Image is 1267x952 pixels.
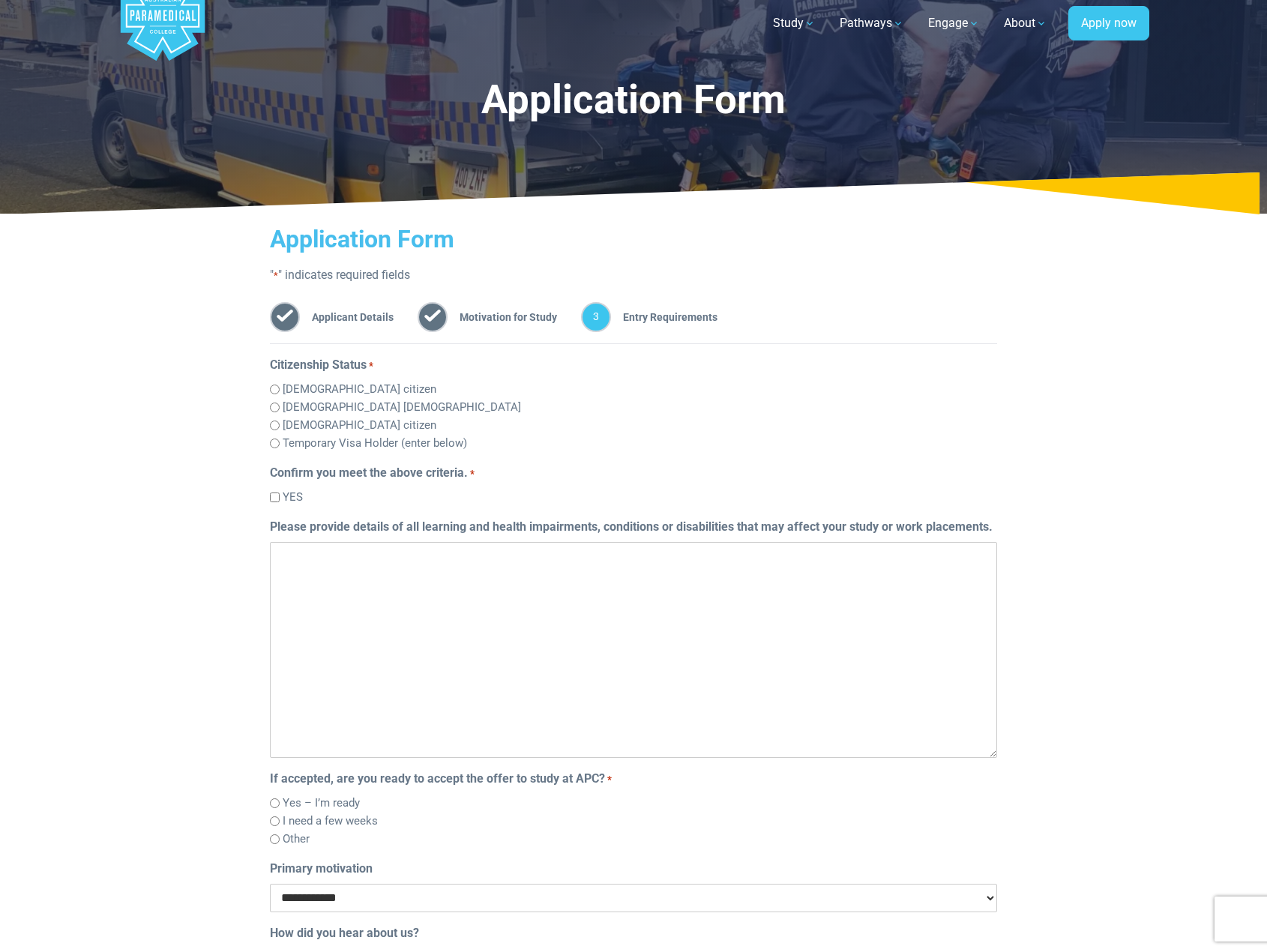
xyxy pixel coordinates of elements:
[581,302,611,332] span: 3
[270,770,997,788] legend: If accepted, are you ready to accept the offer to study at APC?
[270,464,997,482] legend: Confirm you meet the above criteria.
[764,2,825,44] a: Study
[270,266,997,284] p: " " indicates required fields
[283,399,521,416] label: [DEMOGRAPHIC_DATA] [DEMOGRAPHIC_DATA]
[270,924,997,942] legend: How did you hear about us?
[270,860,373,878] label: Primary motivation
[995,2,1056,44] a: About
[283,795,360,812] label: Yes – I’m ready
[418,302,448,332] span: 2
[283,435,467,452] label: Temporary Visa Holder (enter below)
[270,225,997,253] h2: Application Form
[283,813,378,830] label: I need a few weeks
[919,2,989,44] a: Engage
[831,2,913,44] a: Pathways
[283,831,310,848] label: Other
[270,302,300,332] span: 1
[270,518,993,536] label: Please provide details of all learning and health impairments, conditions or disabilities that ma...
[283,381,436,398] label: [DEMOGRAPHIC_DATA] citizen
[283,417,436,434] label: [DEMOGRAPHIC_DATA] citizen
[270,356,997,374] legend: Citizenship Status
[300,302,394,332] span: Applicant Details
[448,302,557,332] span: Motivation for Study
[283,489,303,506] label: YES
[611,302,717,332] span: Entry Requirements
[247,76,1020,124] h1: Application Form
[1068,6,1149,40] a: Apply now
